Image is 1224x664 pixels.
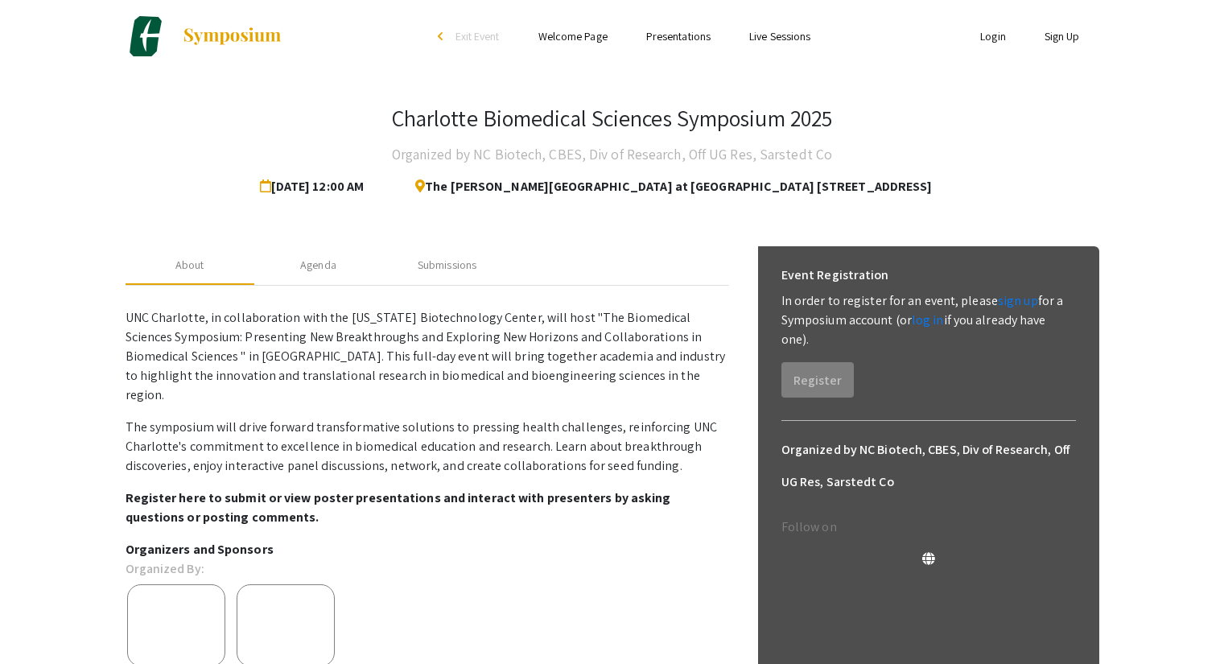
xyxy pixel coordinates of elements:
[781,291,1076,349] p: In order to register for an event, please for a Symposium account (or if you already have one).
[260,171,371,203] span: [DATE] 12:00 AM
[126,16,166,56] img: Charlotte Biomedical Sciences Symposium 2025
[300,257,336,274] div: Agenda
[781,259,889,291] h6: Event Registration
[392,105,832,132] h3: Charlotte Biomedical Sciences Symposium 2025
[126,308,729,405] p: UNC Charlotte, in collaboration with the [US_STATE] Biotechnology Center, will host "The Biomedic...
[912,311,944,328] a: log in
[182,27,282,46] img: Symposium by ForagerOne
[392,138,832,171] h4: Organized by NC Biotech, CBES, Div of Research, Off UG Res, Sarstedt Co
[998,292,1038,309] a: sign up
[781,362,854,398] button: Register
[781,518,1076,537] p: Follow on
[175,257,204,274] div: About
[538,29,608,43] a: Welcome Page
[418,257,476,274] div: Submissions
[126,16,282,56] a: Charlotte Biomedical Sciences Symposium 2025
[646,29,711,43] a: Presentations
[126,418,729,476] p: The symposium will drive forward transformative solutions to pressing health challenges, reinforc...
[126,540,729,559] p: Organizers and Sponsors
[126,559,204,579] p: Organized By:
[1045,29,1080,43] a: Sign Up
[402,171,932,203] span: The [PERSON_NAME][GEOGRAPHIC_DATA] at [GEOGRAPHIC_DATA] [STREET_ADDRESS]
[781,434,1076,498] h6: Organized by NC Biotech, CBES, Div of Research, Off UG Res, Sarstedt Co
[438,31,447,41] div: arrow_back_ios
[126,489,671,526] strong: Register here to submit or view poster presentations and interact with presenters by asking quest...
[749,29,810,43] a: Live Sessions
[980,29,1006,43] a: Login
[455,29,500,43] span: Exit Event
